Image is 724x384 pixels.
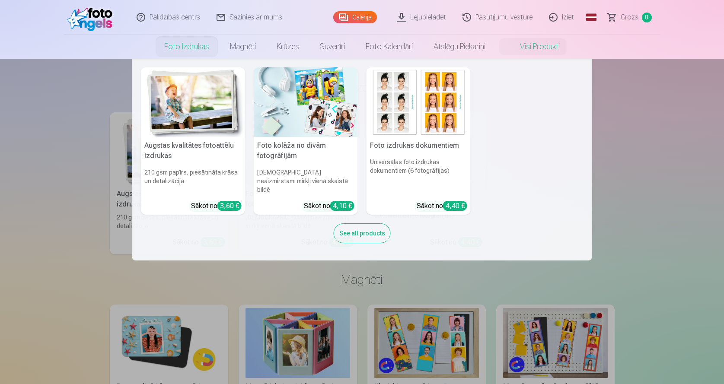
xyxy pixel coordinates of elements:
[309,35,355,59] a: Suvenīri
[367,154,471,197] h6: Universālas foto izdrukas dokumentiem (6 fotogrāfijas)
[191,201,242,211] div: Sākot no
[334,223,391,243] div: See all products
[367,67,471,215] a: Foto izdrukas dokumentiemFoto izdrukas dokumentiemUniversālas foto izdrukas dokumentiem (6 fotogr...
[154,35,220,59] a: Foto izdrukas
[67,3,117,31] img: /fa3
[355,35,423,59] a: Foto kalendāri
[443,201,467,211] div: 4,40 €
[423,35,496,59] a: Atslēgu piekariņi
[417,201,467,211] div: Sākot no
[304,201,354,211] div: Sākot no
[254,137,358,165] h5: Foto kolāža no divām fotogrāfijām
[220,35,266,59] a: Magnēti
[254,165,358,197] h6: [DEMOGRAPHIC_DATA] neaizmirstami mirkļi vienā skaistā bildē
[141,137,245,165] h5: Augstas kvalitātes fotoattēlu izdrukas
[367,137,471,154] h5: Foto izdrukas dokumentiem
[496,35,570,59] a: Visi produkti
[141,67,245,215] a: Augstas kvalitātes fotoattēlu izdrukasAugstas kvalitātes fotoattēlu izdrukas210 gsm papīrs, piesā...
[141,67,245,137] img: Augstas kvalitātes fotoattēlu izdrukas
[367,67,471,137] img: Foto izdrukas dokumentiem
[217,201,242,211] div: 3,60 €
[266,35,309,59] a: Krūzes
[334,228,391,237] a: See all products
[141,165,245,197] h6: 210 gsm papīrs, piesātināta krāsa un detalizācija
[254,67,358,137] img: Foto kolāža no divām fotogrāfijām
[333,11,377,23] a: Galerija
[642,13,652,22] span: 0
[330,201,354,211] div: 4,10 €
[621,12,638,22] span: Grozs
[254,67,358,215] a: Foto kolāža no divām fotogrāfijāmFoto kolāža no divām fotogrāfijām[DEMOGRAPHIC_DATA] neaizmirstam...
